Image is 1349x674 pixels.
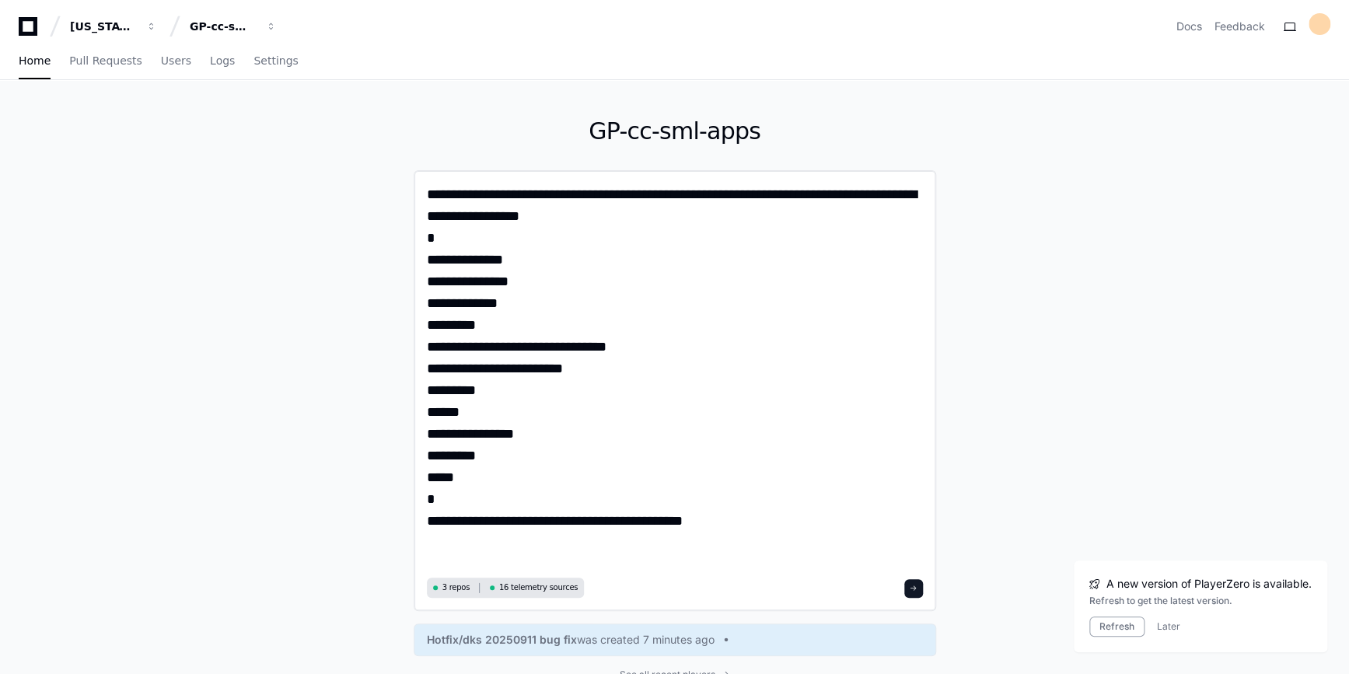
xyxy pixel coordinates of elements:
span: Users [161,56,191,65]
a: Logs [210,44,235,79]
span: Hotfix/dks 20250911 bug fix [427,632,577,648]
div: Refresh to get the latest version. [1089,595,1312,607]
div: [US_STATE] Pacific [70,19,137,34]
a: Hotfix/dks 20250911 bug fixwas created 7 minutes ago [427,632,923,648]
a: Users [161,44,191,79]
span: Logs [210,56,235,65]
span: was created 7 minutes ago [577,632,715,648]
button: Feedback [1214,19,1265,34]
button: Later [1157,620,1180,633]
span: A new version of PlayerZero is available. [1106,576,1312,592]
a: Settings [253,44,298,79]
button: GP-cc-sml-apps [183,12,283,40]
span: 16 telemetry sources [499,581,578,593]
span: Pull Requests [69,56,142,65]
button: [US_STATE] Pacific [64,12,163,40]
a: Home [19,44,51,79]
button: Refresh [1089,616,1145,637]
span: 3 repos [442,581,470,593]
a: Pull Requests [69,44,142,79]
h1: GP-cc-sml-apps [414,117,936,145]
span: Settings [253,56,298,65]
div: GP-cc-sml-apps [190,19,257,34]
a: Docs [1176,19,1202,34]
span: Home [19,56,51,65]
